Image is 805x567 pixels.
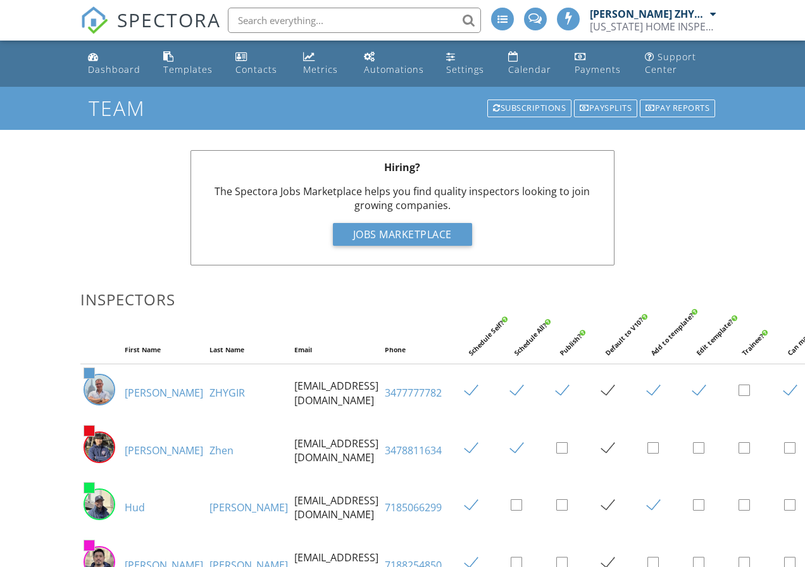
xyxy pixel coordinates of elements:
[364,63,424,75] div: Automations
[122,336,206,364] th: First Name
[333,231,472,245] a: Jobs Marketplace
[117,6,221,33] span: SPECTORA
[209,500,288,514] a: [PERSON_NAME]
[385,386,442,400] a: 3477777782
[125,443,203,457] a: [PERSON_NAME]
[291,422,382,479] td: [EMAIL_ADDRESS][DOMAIN_NAME]
[333,223,472,246] div: Jobs Marketplace
[88,63,140,75] div: Dashboard
[590,8,707,20] div: [PERSON_NAME] ZHYGIR
[487,99,571,117] div: Subscriptions
[201,184,604,213] p: The Spectora Jobs Marketplace helps you find quality inspectors looking to join growing companies.
[83,46,148,82] a: Dashboard
[649,279,727,357] div: Add to template?
[574,99,637,117] div: Paysplits
[125,500,145,514] a: Hud
[291,364,382,422] td: [EMAIL_ADDRESS][DOMAIN_NAME]
[80,17,221,44] a: SPECTORA
[209,443,234,457] a: Zhen
[503,46,559,82] a: Calendar
[441,46,493,82] a: Settings
[385,443,442,457] a: 3478811634
[382,336,445,364] th: Phone
[230,46,287,82] a: Contacts
[163,63,213,75] div: Templates
[359,46,431,82] a: Automations (Advanced)
[201,160,604,174] p: Hiring?
[89,97,716,119] h1: Team
[206,336,291,364] th: Last Name
[158,46,221,82] a: Templates
[603,279,681,357] div: Default to V10?
[125,386,203,400] a: [PERSON_NAME]
[235,63,277,75] div: Contacts
[508,63,551,75] div: Calendar
[640,99,715,117] div: Pay reports
[385,500,442,514] a: 7185066299
[298,46,349,82] a: Metrics
[694,279,772,357] div: Edit template?
[84,431,115,463] img: img_1465.jpg
[80,6,108,34] img: The Best Home Inspection Software - Spectora
[291,336,382,364] th: Email
[570,46,630,82] a: Payments
[640,46,722,82] a: Support Center
[558,279,635,357] div: Publish?
[466,279,544,357] div: Schedule Self?
[228,8,481,33] input: Search everything...
[303,63,338,75] div: Metrics
[291,479,382,536] td: [EMAIL_ADDRESS][DOMAIN_NAME]
[645,51,696,75] div: Support Center
[639,98,716,118] a: Pay reports
[209,386,245,400] a: ZHYGIR
[446,63,484,75] div: Settings
[84,488,115,520] img: img_31691.jpg
[512,279,590,357] div: Schedule All?
[575,63,621,75] div: Payments
[590,20,716,33] div: NEW YORK HOME INSPECTIONS
[84,374,115,405] img: img_58301.jpg
[486,98,573,118] a: Subscriptions
[80,291,725,308] h3: Inspectors
[573,98,639,118] a: Paysplits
